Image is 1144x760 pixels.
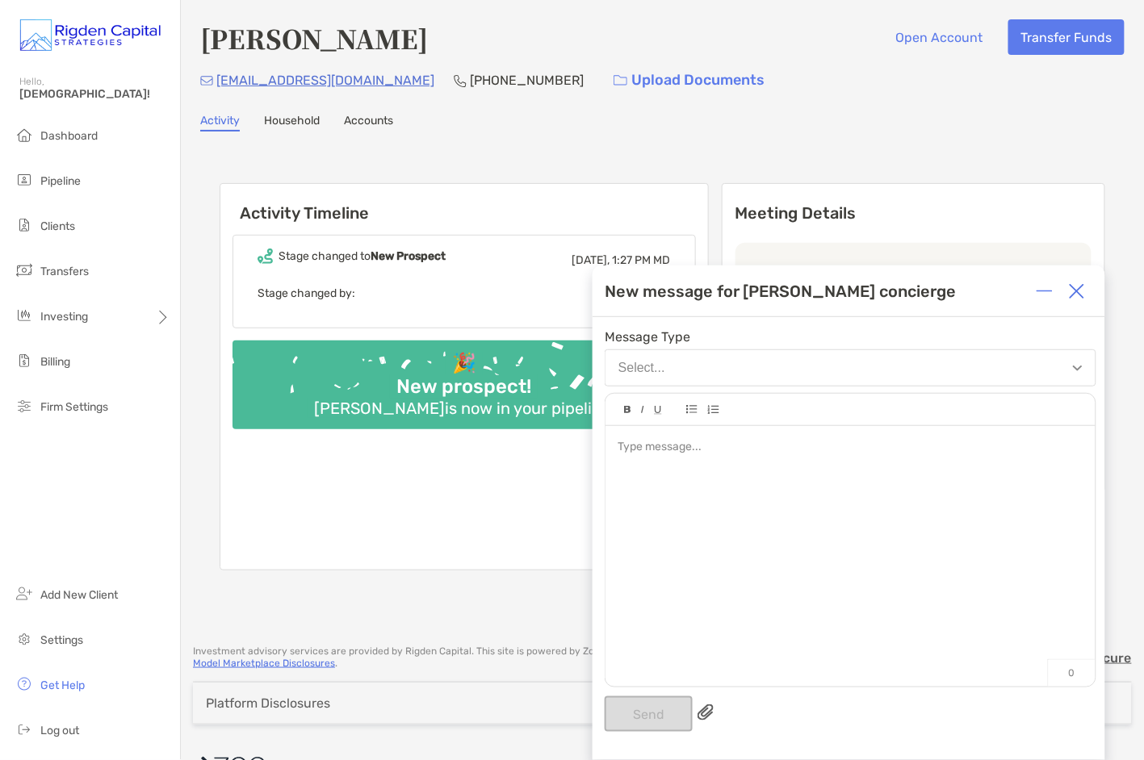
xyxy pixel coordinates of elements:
[371,249,446,263] b: New Prospect
[1048,659,1096,687] p: 0
[15,674,34,694] img: get-help icon
[698,704,714,720] img: paperclip attachments
[454,74,467,87] img: Phone Icon
[200,114,240,132] a: Activity
[200,19,428,56] h4: [PERSON_NAME]
[603,63,775,98] a: Upload Documents
[613,253,671,267] span: 1:27 PM MD
[40,679,85,692] span: Get Help
[686,405,698,414] img: Editor control icon
[308,399,621,418] div: [PERSON_NAME] is now in your pipeline.
[883,19,995,55] button: Open Account
[446,352,483,375] div: 🎉
[40,633,83,647] span: Settings
[19,87,170,101] span: [DEMOGRAPHIC_DATA]!
[1069,283,1085,299] img: Close
[15,215,34,235] img: clients icon
[15,720,34,739] img: logout icon
[654,406,662,415] img: Editor control icon
[605,282,957,301] div: New message for [PERSON_NAME] concierge
[344,114,393,132] a: Accounts
[258,248,273,264] img: Event icon
[40,355,70,369] span: Billing
[470,70,584,90] p: [PHONE_NUMBER]
[605,349,1096,386] button: Select...
[572,253,610,267] span: [DATE],
[40,265,89,278] span: Transfers
[40,219,75,233] span: Clients
[15,584,34,603] img: add_new_client icon
[624,406,631,414] img: Editor control icon
[15,351,34,370] img: billing icon
[15,629,34,649] img: settings icon
[40,724,79,737] span: Log out
[390,375,538,399] div: New prospect!
[15,396,34,415] img: firm-settings icon
[206,695,330,711] div: Platform Disclosures
[707,405,719,415] img: Editor control icon
[193,645,951,670] p: Investment advisory services are provided by Rigden Capital . This site is powered by Zoe Financi...
[40,588,118,602] span: Add New Client
[200,76,213,86] img: Email Icon
[40,400,108,414] span: Firm Settings
[220,184,708,223] h6: Activity Timeline
[279,249,446,263] div: Stage changed to
[735,203,1092,223] p: Meeting Details
[748,262,1079,282] p: Next meeting
[40,129,98,143] span: Dashboard
[193,658,335,669] a: Model Marketplace Disclosures
[605,329,1096,345] span: Message Type
[15,261,34,280] img: transfers icon
[40,310,88,324] span: Investing
[1008,19,1125,55] button: Transfer Funds
[641,406,644,414] img: Editor control icon
[264,114,320,132] a: Household
[216,70,434,90] p: [EMAIL_ADDRESS][DOMAIN_NAME]
[614,75,627,86] img: button icon
[15,306,34,325] img: investing icon
[15,170,34,190] img: pipeline icon
[1037,283,1053,299] img: Expand or collapse
[15,125,34,144] img: dashboard icon
[40,174,81,188] span: Pipeline
[1073,365,1083,371] img: Open dropdown arrow
[258,283,671,303] p: Stage changed by:
[19,6,161,65] img: Zoe Logo
[618,361,665,375] div: Select...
